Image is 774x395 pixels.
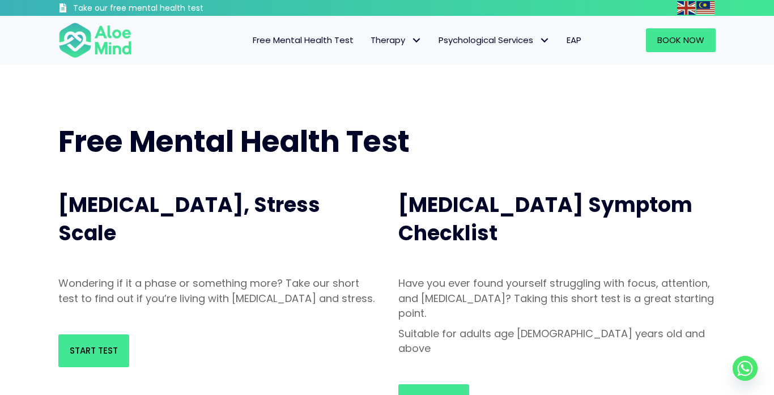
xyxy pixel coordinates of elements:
[398,276,716,320] p: Have you ever found yourself struggling with focus, attention, and [MEDICAL_DATA]? Taking this sh...
[558,28,590,52] a: EAP
[408,32,424,49] span: Therapy: submenu
[733,356,758,381] a: Whatsapp
[677,1,695,15] img: en
[70,345,118,356] span: Start Test
[147,28,590,52] nav: Menu
[371,34,422,46] span: Therapy
[398,190,692,248] span: [MEDICAL_DATA] Symptom Checklist
[58,276,376,305] p: Wondering if it a phase or something more? Take our short test to find out if you’re living with ...
[244,28,362,52] a: Free Mental Health Test
[58,22,132,59] img: Aloe mind Logo
[646,28,716,52] a: Book Now
[398,326,716,356] p: Suitable for adults age [DEMOGRAPHIC_DATA] years old and above
[58,121,410,162] span: Free Mental Health Test
[536,32,552,49] span: Psychological Services: submenu
[696,1,715,15] img: ms
[430,28,558,52] a: Psychological ServicesPsychological Services: submenu
[439,34,550,46] span: Psychological Services
[73,3,264,14] h3: Take our free mental health test
[58,3,264,16] a: Take our free mental health test
[657,34,704,46] span: Book Now
[362,28,430,52] a: TherapyTherapy: submenu
[58,334,129,367] a: Start Test
[677,1,696,14] a: English
[696,1,716,14] a: Malay
[58,190,320,248] span: [MEDICAL_DATA], Stress Scale
[253,34,354,46] span: Free Mental Health Test
[567,34,581,46] span: EAP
